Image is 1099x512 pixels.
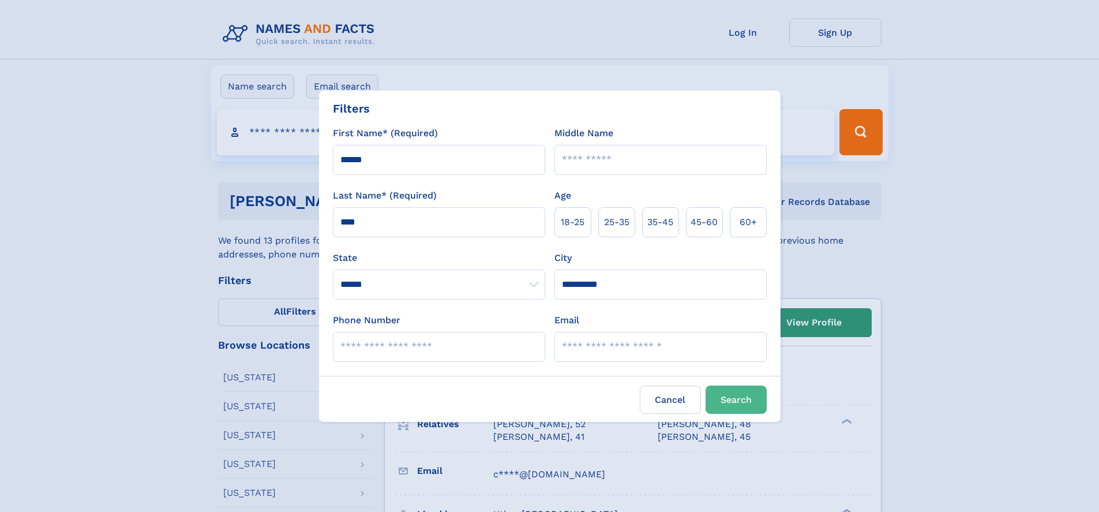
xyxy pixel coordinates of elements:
label: First Name* (Required) [333,126,438,140]
span: 60+ [740,215,757,229]
span: 45‑60 [691,215,718,229]
label: Email [554,313,579,327]
label: Cancel [640,386,701,414]
span: 18‑25 [561,215,584,229]
label: Age [554,189,571,203]
label: City [554,251,572,265]
span: 25‑35 [604,215,629,229]
button: Search [706,386,767,414]
label: Phone Number [333,313,400,327]
span: 35‑45 [647,215,673,229]
label: Middle Name [554,126,613,140]
div: Filters [333,100,370,117]
label: Last Name* (Required) [333,189,437,203]
label: State [333,251,545,265]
